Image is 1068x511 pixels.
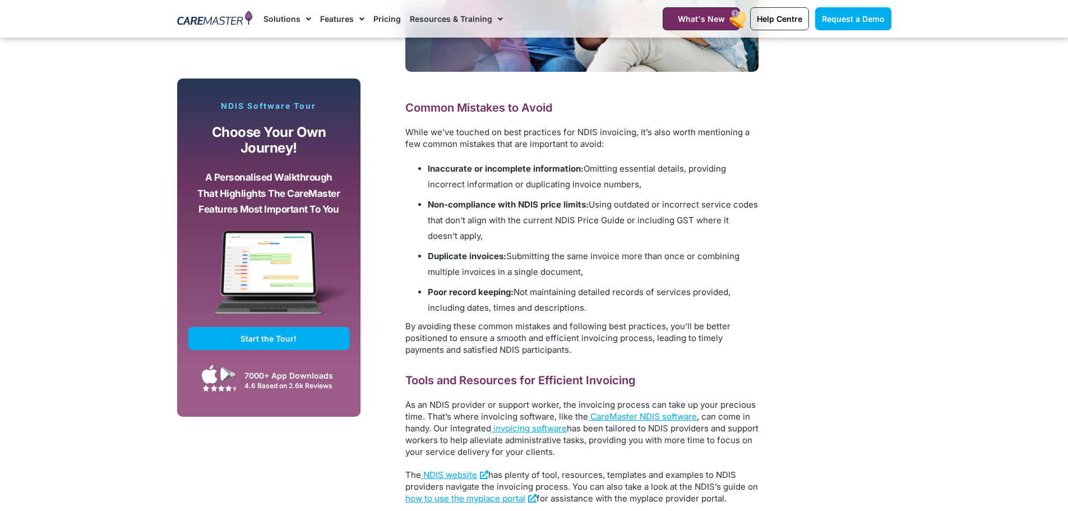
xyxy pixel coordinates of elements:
a: Start the Tour! [188,327,350,350]
span: As an NDIS provider or support worker, the invoicing process can take up your precious time. That... [405,399,756,422]
span: Using outdated or incorrect service codes that don’t align with the current NDIS Price Guide or i... [428,199,758,241]
span: Start the Tour! [241,334,297,343]
a: CareMaster NDIS software [588,411,697,422]
p: NDIS Software Tour [188,101,350,111]
span: NDIS website [423,469,477,480]
span: What's New [678,14,725,24]
span: for assistance with the myplace provider portal. [537,493,727,504]
img: CareMaster Logo [177,11,253,27]
span: CareMaster NDIS software [590,411,697,422]
span: , can come in handy. Our integrated [405,411,750,434]
a: NDIS website [421,469,488,480]
div: 4.6 Based on 2.6k Reviews [244,381,344,390]
span: has been tailored to NDIS providers and support workers to help alleviate administrative tasks, p... [405,423,759,457]
img: Apple App Store Icon [202,365,218,384]
p: A personalised walkthrough that highlights the CareMaster features most important to you [197,169,341,218]
a: how to use the myplace portal [405,493,537,504]
span: has plenty of tool, resources, templates and examples to NDIS providers navigate the invoicing pr... [405,469,758,492]
span: Not maintaining detailed records of services provided, including dates, times and descriptions. [428,287,731,313]
a: Request a Demo [815,7,891,30]
p: Choose your own journey! [197,125,341,156]
span: invoicing software [493,423,567,434]
span: While we’ve touched on best practices for NDIS invoicing, it’s also worth mentioning a few common... [405,127,750,149]
span: Submitting the same invoice more than once or combining multiple invoices in a single document, [428,251,739,277]
b: Inaccurate or incomplete information: [428,163,584,174]
img: CareMaster Software Mockup on Screen [188,231,350,327]
a: Help Centre [750,7,809,30]
img: Google Play App Icon [220,366,236,383]
span: how to use the myplace portal [405,493,525,504]
h2: Tools and Resources for Efficient Invoicing [405,373,759,388]
h2: Common Mistakes to Avoid [405,100,759,115]
span: Request a Demo [822,14,885,24]
span: The [405,469,421,480]
a: invoicing software [491,423,567,434]
b: Poor record keeping: [428,287,514,297]
a: What's New [663,7,740,30]
span: Help Centre [757,14,802,24]
span: By avoiding these common mistakes and following best practices, you’ll be better positioned to en... [405,321,731,355]
b: Duplicate invoices: [428,251,506,261]
b: Non-compliance with NDIS price limits: [428,199,589,210]
div: 7000+ App Downloads [244,370,344,381]
img: Google Play Store App Review Stars [202,385,236,392]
